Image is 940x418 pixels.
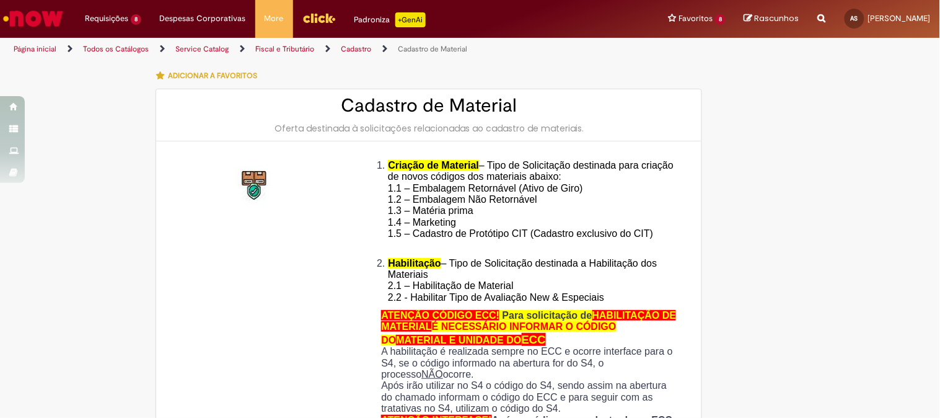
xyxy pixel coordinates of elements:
[341,44,371,54] a: Cadastro
[851,14,858,22] span: AS
[522,333,546,346] span: ECC
[388,160,674,251] span: – Tipo de Solicitação destinada para criação de novos códigos dos materiais abaixo: 1.1 – Embalag...
[398,44,467,54] a: Cadastro de Material
[868,13,931,24] span: [PERSON_NAME]
[302,9,336,27] img: click_logo_yellow_360x200.png
[265,12,284,25] span: More
[755,12,799,24] span: Rascunhos
[169,96,689,116] h2: Cadastro de Material
[255,44,314,54] a: Fiscal e Tributário
[160,12,246,25] span: Despesas Corporativas
[395,12,426,27] p: +GenAi
[354,12,426,27] div: Padroniza
[85,12,128,25] span: Requisições
[169,122,689,135] div: Oferta destinada à solicitações relacionadas ao cadastro de materiais.
[381,321,616,345] span: É NECESSÁRIO INFORMAR O CÓDIGO DO
[14,44,56,54] a: Página inicial
[421,369,443,380] u: NÃO
[396,335,521,345] span: MATERIAL E UNIDADE DO
[131,14,141,25] span: 8
[503,310,592,321] span: Para solicitação de
[744,13,799,25] a: Rascunhos
[715,14,726,25] span: 8
[381,346,680,380] p: A habilitação é realizada sempre no ECC e ocorre interface para o S4, se o código informado na ab...
[388,160,479,171] span: Criação de Material
[381,310,499,321] span: ATENÇÃO CÓDIGO ECC!
[9,38,617,61] ul: Trilhas de página
[381,310,676,332] span: HABILITAÇÃO DE MATERIAL
[679,12,713,25] span: Favoritos
[1,6,65,31] img: ServiceNow
[388,258,657,303] span: – Tipo de Solicitação destinada a Habilitação dos Materiais 2.1 – Habilitação de Material 2.2 - H...
[388,258,441,269] span: Habilitação
[175,44,229,54] a: Service Catalog
[235,166,275,206] img: Cadastro de Material
[168,71,257,81] span: Adicionar a Favoritos
[83,44,149,54] a: Todos os Catálogos
[381,380,680,414] p: Após irão utilizar no S4 o código do S4, sendo assim na abertura do chamado informam o código do ...
[156,63,264,89] button: Adicionar a Favoritos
